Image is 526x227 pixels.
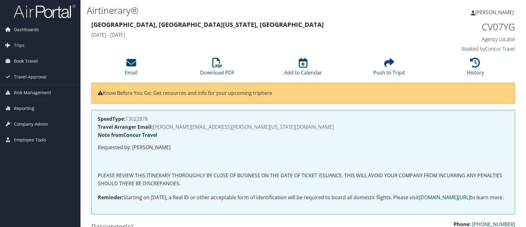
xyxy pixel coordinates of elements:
[14,38,24,53] span: Trips
[123,132,157,138] a: Concur Travel
[471,3,520,22] a: [PERSON_NAME]
[373,61,405,76] a: Push to Tripit
[284,61,322,76] a: Add to Calendar
[98,124,509,129] h4: [PERSON_NAME][EMAIL_ADDRESS][PERSON_NAME][US_STATE][DOMAIN_NAME]
[91,20,324,29] strong: [GEOGRAPHIC_DATA], [GEOGRAPHIC_DATA] [US_STATE], [GEOGRAPHIC_DATA]
[98,144,509,152] p: Requested by: [PERSON_NAME]
[416,45,515,52] h4: Booked by
[98,172,509,187] p: PLEASE REVIEW THIS ITINERARY THOROUGHLY BY CLOSE OF BUSINESS ON THE DATE OF TICKET ISSUANCE. THIS...
[98,194,124,201] strong: Reminder:
[419,194,470,201] a: [DOMAIN_NAME][URL]
[98,132,157,138] strong: Note from
[261,90,272,96] a: here
[416,36,515,43] h4: Agency Locator
[87,4,376,17] h1: Airtinerary®
[14,4,76,19] img: airportal-logo.png
[125,61,137,76] a: Email
[14,85,51,100] span: Risk Management
[14,101,34,116] span: Reporting
[98,194,509,202] p: Starting on [DATE], a Real ID or other acceptable form of identification will be required to boar...
[14,116,48,132] span: Company Admin
[14,22,39,37] span: Dashboards
[416,20,515,33] h1: CV07YG
[14,69,46,85] span: Travel Approval
[98,116,125,122] strong: SpeedType:
[200,61,234,76] a: Download PDF
[14,132,46,148] span: Employee Tools
[98,89,509,97] p: Know Before You Go: Get resources and info for your upcoming trip
[14,53,38,69] span: Book Travel
[98,124,153,130] strong: Travel Arranger Email:
[467,61,484,76] a: History
[475,9,514,16] span: [PERSON_NAME]
[98,116,509,121] h4: 13022878
[91,32,407,38] h4: [DATE] - [DATE]
[485,45,515,52] a: Concur Travel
